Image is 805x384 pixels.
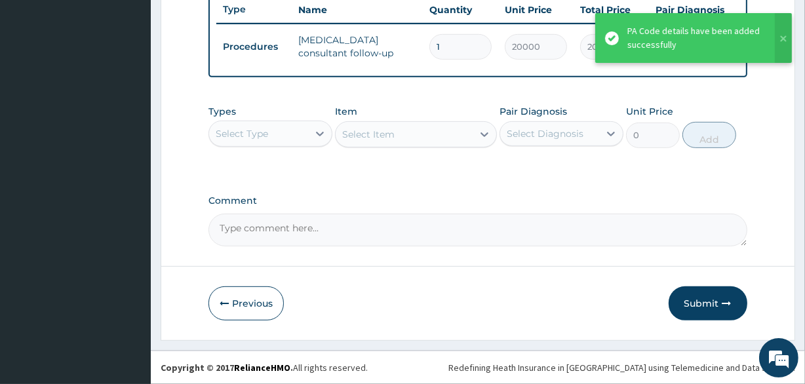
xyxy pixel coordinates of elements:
a: RelianceHMO [234,362,290,374]
td: Procedures [216,35,292,59]
button: Submit [669,286,747,320]
button: Previous [208,286,284,320]
label: Types [208,106,236,117]
div: PA Code details have been added successfully [627,24,762,52]
label: Item [335,105,357,118]
div: Redefining Heath Insurance in [GEOGRAPHIC_DATA] using Telemedicine and Data Science! [448,361,795,374]
img: d_794563401_company_1708531726252_794563401 [24,66,53,98]
div: Minimize live chat window [215,7,246,38]
span: We're online! [76,111,181,243]
div: Chat with us now [68,73,220,90]
textarea: Type your message and hit 'Enter' [7,250,250,296]
strong: Copyright © 2017 . [161,362,293,374]
label: Pair Diagnosis [500,105,567,118]
label: Unit Price [626,105,673,118]
button: Add [682,122,736,148]
label: Comment [208,195,747,206]
div: Select Diagnosis [507,127,583,140]
td: [MEDICAL_DATA] consultant follow-up [292,27,423,66]
div: Select Type [216,127,268,140]
footer: All rights reserved. [151,351,805,384]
